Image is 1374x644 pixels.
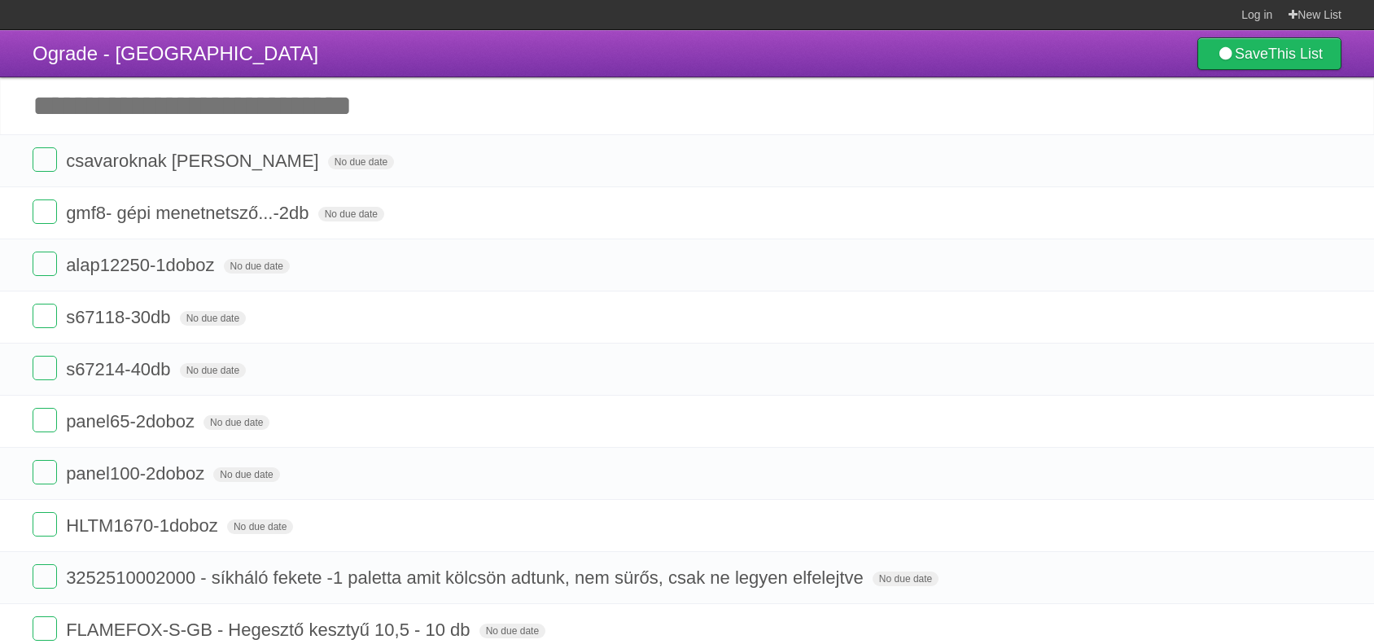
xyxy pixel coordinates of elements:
label: Done [33,199,57,224]
label: Done [33,564,57,589]
span: s67118-30db [66,307,174,327]
span: No due date [227,519,293,534]
span: s67214-40db [66,359,174,379]
label: Done [33,460,57,484]
span: No due date [328,155,394,169]
label: Done [33,356,57,380]
span: panel100-2doboz [66,463,208,484]
span: HLTM1670-1doboz [66,515,222,536]
label: Done [33,408,57,432]
span: alap12250-1doboz [66,255,218,275]
span: No due date [224,259,290,274]
span: FLAMEFOX-S-GB - Hegesztő kesztyű 10,5 - 10 db [66,620,474,640]
span: No due date [203,415,269,430]
label: Done [33,512,57,537]
span: csavaroknak [PERSON_NAME] [66,151,323,171]
label: Done [33,616,57,641]
a: SaveThis List [1197,37,1341,70]
span: Ograde - [GEOGRAPHIC_DATA] [33,42,318,64]
span: No due date [180,311,246,326]
span: No due date [213,467,279,482]
span: No due date [318,207,384,221]
span: panel65-2doboz [66,411,199,432]
label: Done [33,304,57,328]
label: Done [33,147,57,172]
span: No due date [873,572,939,586]
label: Done [33,252,57,276]
span: No due date [479,624,545,638]
span: gmf8- gépi menetnetsző...-2db [66,203,313,223]
b: This List [1268,46,1323,62]
span: No due date [180,363,246,378]
span: 3252510002000 - síkháló fekete -1 paletta amit kölcsön adtunk, nem sürős, csak ne legyen elfelejtve [66,567,868,588]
